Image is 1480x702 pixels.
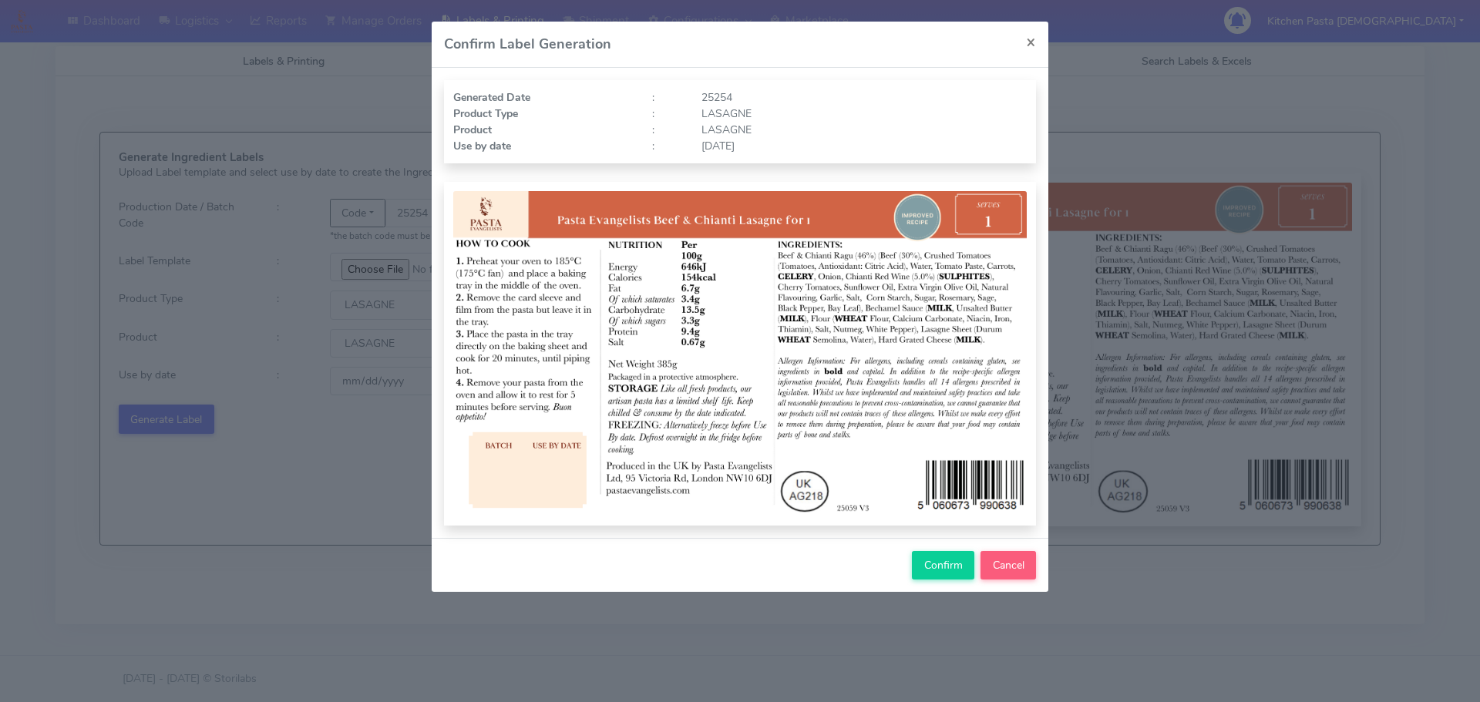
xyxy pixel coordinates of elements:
[1014,22,1048,62] button: Close
[912,551,974,579] button: Confirm
[453,139,511,153] strong: Use by date
[641,89,690,106] div: :
[453,123,492,137] strong: Product
[641,138,690,154] div: :
[690,89,1038,106] div: 25254
[980,551,1036,579] button: Cancel
[1026,31,1036,52] span: ×
[690,106,1038,122] div: LASAGNE
[641,106,690,122] div: :
[641,122,690,138] div: :
[453,90,530,105] strong: Generated Date
[444,34,611,55] h4: Confirm Label Generation
[690,122,1038,138] div: LASAGNE
[690,138,1038,154] div: [DATE]
[453,191,1027,516] img: Label Preview
[924,558,963,573] span: Confirm
[453,106,518,121] strong: Product Type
